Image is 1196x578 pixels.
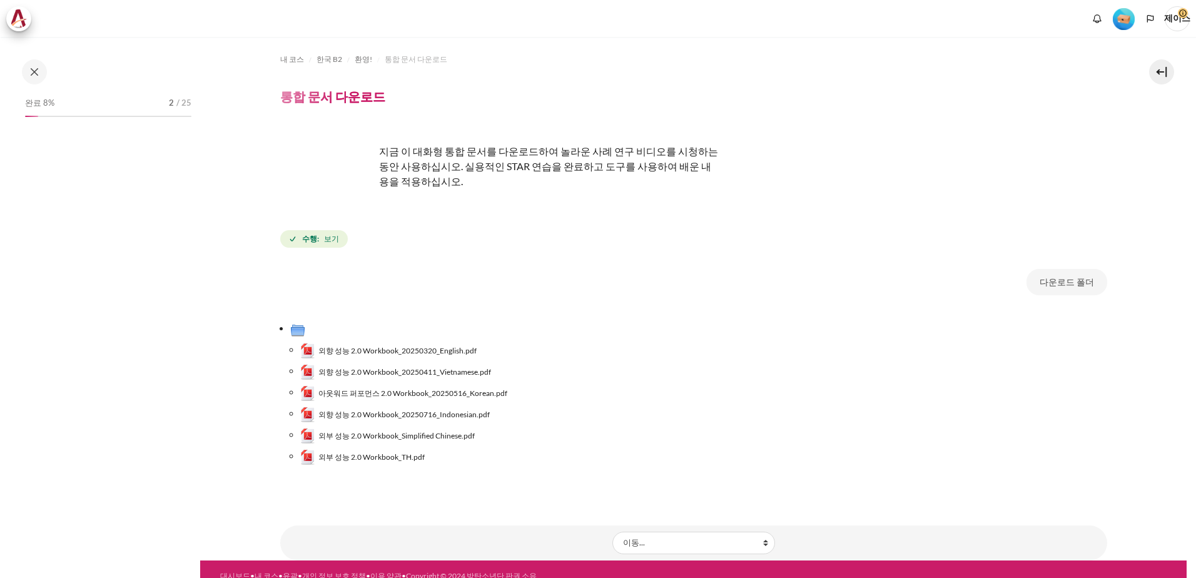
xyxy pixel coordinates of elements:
[280,129,374,223] img: 옵커버
[300,386,508,401] a: 아웃워드 퍼포먼스 2.0 Workbook_20250516_Korean.pdf아웃워드 퍼포먼스 2.0 Workbook_20250516_Korean.pdf
[318,409,490,420] span: 외향 성능 2.0 Workbook_20250716_Indonesian.pdf
[176,97,191,109] span: / 25
[280,49,1107,69] nav: 탐색 모음
[1108,7,1140,30] a: 레벨 #1
[1088,9,1107,28] div: 새 알림이 없는 알림 창 표시
[317,54,342,65] span: 한국 B2
[300,365,492,380] a: 외향 성능 2.0 Workbook_20250411_Vietnamese.pdf외향 성능 2.0 Workbook_20250411_Vietnamese.pdf
[300,365,315,380] img: Outward Performance 2.0 Workbook_20250411_Vietnamese.pdf
[300,343,477,358] a: 외향 성능 2.0 Workbook_20250320_English.pdf외향 성능 2.0 Workbook_20250320_English.pdf
[300,343,315,358] img: Outward Performance 2.0 Workbook_20250320_English.pdf
[300,407,315,422] img: Outward Performance 2.0 Workbook_20250716_Indonesian.pdf
[300,428,475,444] a: 외부 성능 2.0 Workbook_Simplified Chinese.pdf외부 성능 2.0 Workbook_Simplified Chinese.pdf
[318,388,507,399] span: 아웃워드 퍼포먼스 2.0 Workbook_20250516_Korean.pdf
[200,37,1187,560] section: 콘텐츠
[300,386,315,401] img: Outward Performance 2.0 Workbook_20250516_Korean.pdf
[280,54,304,65] span: 내 코스
[280,88,385,104] h4: 통합 문서 다운로드
[355,52,372,67] a: 환영!
[25,116,38,117] div: 8%
[318,430,475,442] span: 외부 성능 2.0 Workbook_Simplified Chinese.pdf
[280,52,304,67] a: 내 코스
[318,367,491,378] span: 외향 성능 2.0 Workbook_20250411_Vietnamese.pdf
[1165,6,1190,31] span: 제이스
[324,233,339,245] span: 보기
[1113,8,1135,30] img: 레벨 #1
[300,407,490,422] a: 외향 성능 2.0 Workbook_20250716_Indonesian.pdf외향 성능 2.0 Workbook_20250716_Indonesian.pdf
[300,450,425,465] a: 외부 성능 2.0 Workbook_TH.pdf외부 성능 2.0 Workbook_TH.pdf
[318,452,425,463] span: 외부 성능 2.0 Workbook_TH.pdf
[385,52,447,67] a: 통합 문서 다운로드
[318,345,477,357] span: 외향 성능 2.0 Workbook_20250320_English.pdf
[1165,6,1190,31] a: 사용자 메뉴
[300,428,315,444] img: Outward Performance 2.0 Workbook_Simplified Chinese.pdf
[25,97,54,109] span: 완료 8%
[1141,9,1160,28] button: 언어들
[317,52,342,67] a: 한국 B2
[6,6,38,31] a: 아키텍 Architeck
[1026,269,1107,295] button: 다운로드 폴더
[1113,7,1135,30] div: 레벨 #1
[300,450,315,465] img: Outward Performance 2.0 Workbook_TH.pdf
[280,228,350,250] div: 통합 문서 다운로드에 대한 완료 요구 사항
[355,54,372,65] span: 환영!
[169,97,174,109] span: 2
[302,233,319,245] strong: 수행:
[379,145,718,187] font: 지금 이 대화형 통합 문서를 다운로드하여 놀라운 사례 연구 비디오를 시청하는 동안 사용하십시오. 실용적인 STAR 연습을 완료하고 도구를 사용하여 배운 내용을 적용하십시오.
[385,54,447,65] span: 통합 문서 다운로드
[10,9,28,28] img: 아키텍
